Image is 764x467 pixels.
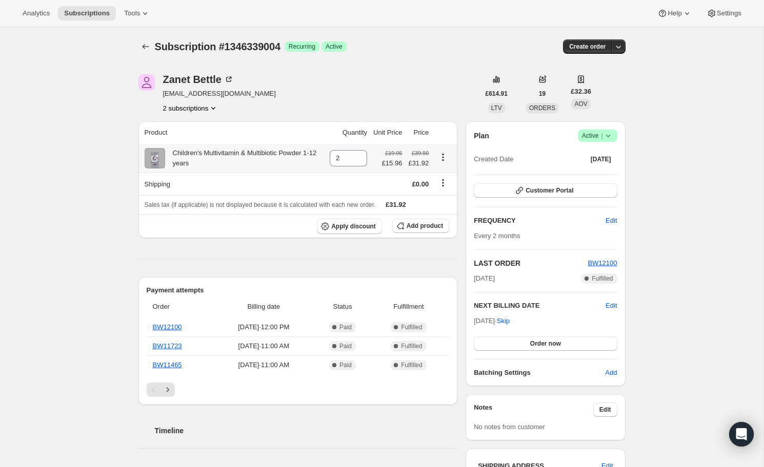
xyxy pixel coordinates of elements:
[729,422,754,447] div: Open Intercom Messenger
[392,219,449,233] button: Add product
[599,406,611,414] span: Edit
[118,6,156,20] button: Tools
[155,426,458,436] h2: Timeline
[592,274,613,283] span: Fulfilled
[530,339,561,348] span: Order now
[339,323,352,331] span: Paid
[651,6,698,20] button: Help
[289,43,315,51] span: Recurring
[165,148,324,168] div: Children's Multivitamin & Multibiotic Powder 1-12 years
[497,316,510,326] span: Skip
[526,186,573,195] span: Customer Portal
[326,43,343,51] span: Active
[153,361,182,369] a: BW11465
[479,87,514,101] button: £614.91
[569,43,606,51] span: Create order
[64,9,110,17] span: Subscriptions
[163,103,219,113] button: Product actions
[474,258,588,268] h2: LAST ORDER
[401,361,422,369] span: Fulfilled
[317,219,382,234] button: Apply discount
[216,322,311,332] span: [DATE] · 12:00 PM
[163,74,234,84] div: Zanet Bettle
[599,213,623,229] button: Edit
[491,104,502,112] span: LTV
[474,232,520,240] span: Every 2 months
[163,89,276,99] span: [EMAIL_ADDRESS][DOMAIN_NAME]
[138,173,327,195] th: Shipping
[160,383,175,397] button: Next
[145,148,165,168] img: product img
[386,201,406,208] span: £31.92
[491,313,516,329] button: Skip
[147,285,450,295] h2: Payment attempts
[585,152,617,166] button: [DATE]
[385,150,402,156] small: £19.95
[486,90,508,98] span: £614.91
[339,342,352,350] span: Paid
[401,323,422,331] span: Fulfilled
[533,87,552,101] button: 19
[529,104,555,112] span: ORDERS
[700,6,748,20] button: Settings
[474,368,605,378] h6: Batching Settings
[606,301,617,311] button: Edit
[138,121,327,144] th: Product
[138,74,155,91] span: Zanet Bettle
[563,39,612,54] button: Create order
[339,361,352,369] span: Paid
[474,154,513,164] span: Created Date
[405,121,432,144] th: Price
[591,155,611,163] span: [DATE]
[401,342,422,350] span: Fulfilled
[124,9,140,17] span: Tools
[588,259,617,267] a: BW12100
[153,342,182,350] a: BW11723
[370,121,405,144] th: Unit Price
[601,132,602,140] span: |
[474,423,545,431] span: No notes from customer
[593,402,617,417] button: Edit
[382,158,403,168] span: £15.96
[147,383,450,397] nav: Pagination
[605,368,617,378] span: Add
[147,295,214,318] th: Order
[668,9,681,17] span: Help
[717,9,741,17] span: Settings
[412,180,429,188] span: £0.00
[145,201,376,208] span: Sales tax (if applicable) is not displayed because it is calculated with each new order.
[216,360,311,370] span: [DATE] · 11:00 AM
[317,302,368,312] span: Status
[155,41,280,52] span: Subscription #1346339004
[571,87,591,97] span: £32.36
[474,183,617,198] button: Customer Portal
[216,302,311,312] span: Billing date
[327,121,370,144] th: Quantity
[588,258,617,268] button: BW12100
[474,273,495,284] span: [DATE]
[412,150,429,156] small: £39.90
[474,402,593,417] h3: Notes
[16,6,56,20] button: Analytics
[606,216,617,226] span: Edit
[599,365,623,381] button: Add
[58,6,116,20] button: Subscriptions
[474,216,606,226] h2: FREQUENCY
[574,100,587,108] span: AOV
[407,222,443,230] span: Add product
[23,9,50,17] span: Analytics
[153,323,182,331] a: BW12100
[474,317,510,325] span: [DATE] ·
[435,152,451,163] button: Product actions
[474,336,617,351] button: Order now
[138,39,153,54] button: Subscriptions
[331,222,376,230] span: Apply discount
[539,90,546,98] span: 19
[474,131,489,141] h2: Plan
[435,177,451,188] button: Shipping actions
[474,301,606,311] h2: NEXT BILLING DATE
[374,302,443,312] span: Fulfillment
[582,131,613,141] span: Active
